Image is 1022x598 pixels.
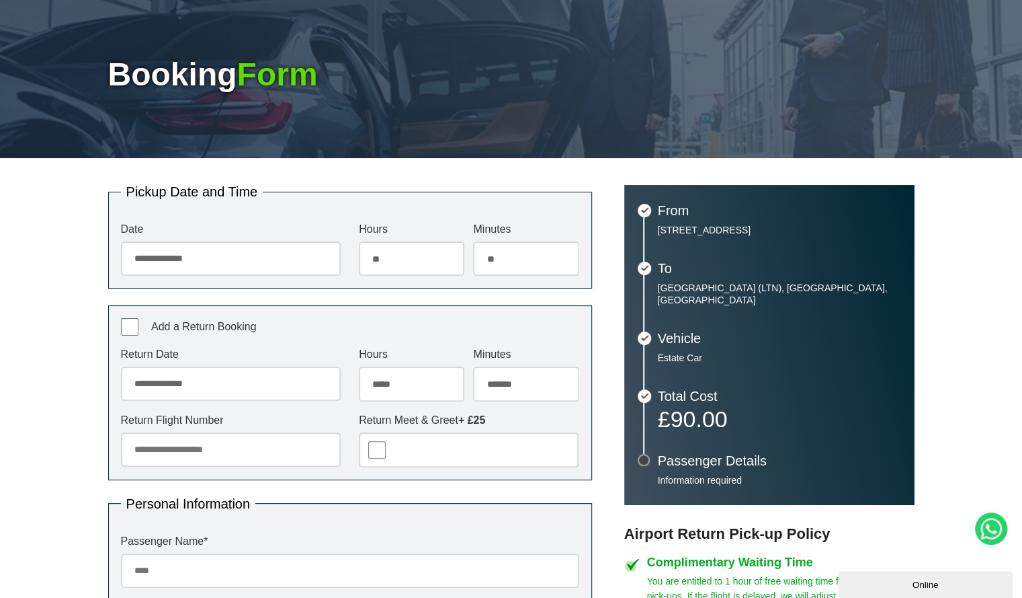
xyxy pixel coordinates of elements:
[658,410,901,428] p: £
[121,497,256,511] legend: Personal Information
[121,415,341,426] label: Return Flight Number
[473,224,579,235] label: Minutes
[658,474,901,486] p: Information required
[658,332,901,345] h3: Vehicle
[658,389,901,403] h3: Total Cost
[121,318,138,336] input: Add a Return Booking
[458,414,485,426] strong: + £25
[647,556,914,568] h4: Complimentary Waiting Time
[624,525,914,543] h3: Airport Return Pick-up Policy
[658,454,901,468] h3: Passenger Details
[237,57,317,92] span: Form
[121,349,341,360] label: Return Date
[658,224,901,236] p: [STREET_ADDRESS]
[473,349,579,360] label: Minutes
[121,224,341,235] label: Date
[658,204,901,217] h3: From
[658,352,901,364] p: Estate Car
[838,568,1015,598] iframe: chat widget
[359,415,579,426] label: Return Meet & Greet
[108,59,914,91] h1: Booking
[670,406,727,432] span: 90.00
[658,282,901,306] p: [GEOGRAPHIC_DATA] (LTN), [GEOGRAPHIC_DATA], [GEOGRAPHIC_DATA]
[658,262,901,275] h3: To
[359,349,464,360] label: Hours
[121,185,263,198] legend: Pickup Date and Time
[121,536,579,547] label: Passenger Name
[151,321,257,332] span: Add a Return Booking
[359,224,464,235] label: Hours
